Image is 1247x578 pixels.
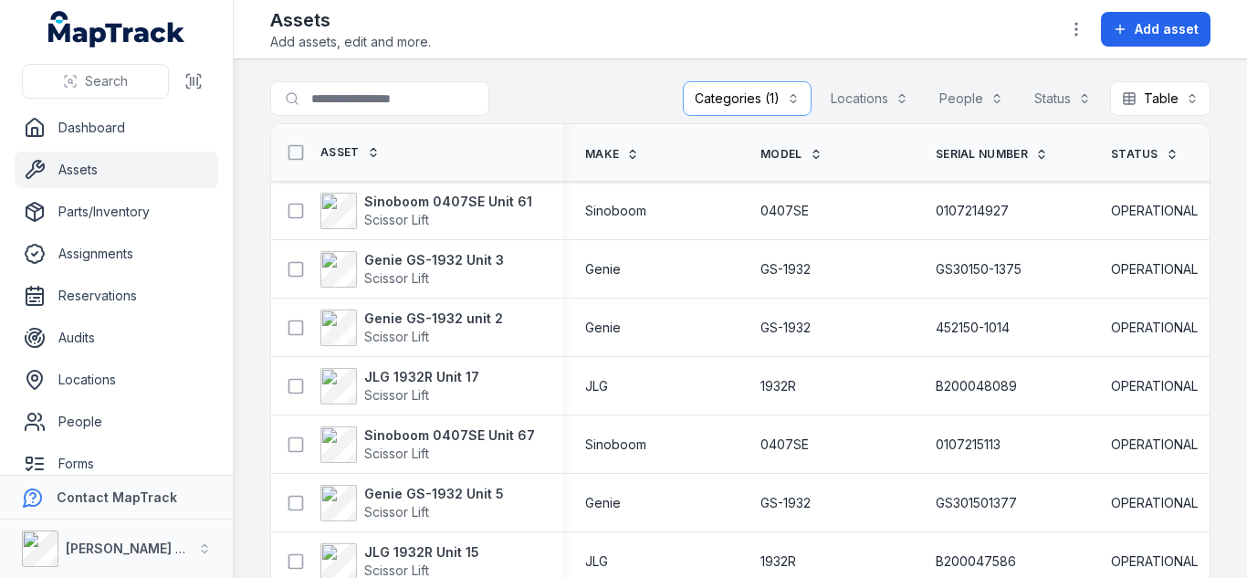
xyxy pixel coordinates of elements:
[15,194,218,230] a: Parts/Inventory
[66,541,193,556] strong: [PERSON_NAME] Air
[15,236,218,272] a: Assignments
[15,320,218,356] a: Audits
[1111,494,1198,512] span: OPERATIONAL
[927,81,1015,116] button: People
[585,260,621,278] span: Genie
[1111,147,1179,162] a: Status
[585,436,646,454] span: Sinoboom
[936,202,1009,220] span: 0107214927
[760,260,811,278] span: GS-1932
[364,543,479,562] strong: JLG 1932R Unit 15
[320,145,380,160] a: Asset
[936,147,1048,162] a: Serial Number
[1111,436,1198,454] span: OPERATIONAL
[1111,260,1198,278] span: OPERATIONAL
[364,562,429,578] span: Scissor Lift
[936,552,1016,571] span: B200047586
[364,485,504,503] strong: Genie GS-1932 Unit 5
[364,251,504,269] strong: Genie GS-1932 Unit 3
[760,552,796,571] span: 1932R
[819,81,920,116] button: Locations
[683,81,812,116] button: Categories (1)
[364,212,429,227] span: Scissor Lift
[15,110,218,146] a: Dashboard
[1110,81,1210,116] button: Table
[364,310,503,328] strong: Genie GS-1932 unit 2
[15,278,218,314] a: Reservations
[760,377,796,395] span: 1932R
[1111,552,1198,571] span: OPERATIONAL
[1111,147,1158,162] span: Status
[320,368,479,405] a: JLG 1932R Unit 17Scissor Lift
[936,436,1001,454] span: 0107215113
[936,377,1017,395] span: B200048089
[760,202,809,220] span: 0407SE
[364,446,429,461] span: Scissor Lift
[936,494,1017,512] span: GS301501377
[1111,377,1198,395] span: OPERATIONAL
[760,147,823,162] a: Model
[364,329,429,344] span: Scissor Lift
[320,485,504,521] a: Genie GS-1932 Unit 5Scissor Lift
[320,193,532,229] a: Sinoboom 0407SE Unit 61Scissor Lift
[22,64,169,99] button: Search
[364,270,429,286] span: Scissor Lift
[15,446,218,482] a: Forms
[760,319,811,337] span: GS-1932
[585,377,608,395] span: JLG
[585,147,619,162] span: Make
[270,33,431,51] span: Add assets, edit and more.
[364,193,532,211] strong: Sinoboom 0407SE Unit 61
[320,426,535,463] a: Sinoboom 0407SE Unit 67Scissor Lift
[364,504,429,520] span: Scissor Lift
[760,436,809,454] span: 0407SE
[936,319,1010,337] span: 452150-1014
[364,368,479,386] strong: JLG 1932R Unit 17
[57,489,177,505] strong: Contact MapTrack
[585,552,608,571] span: JLG
[15,152,218,188] a: Assets
[585,147,639,162] a: Make
[320,251,504,288] a: Genie GS-1932 Unit 3Scissor Lift
[760,494,811,512] span: GS-1932
[936,260,1022,278] span: GS30150-1375
[1101,12,1210,47] button: Add asset
[364,426,535,445] strong: Sinoboom 0407SE Unit 67
[936,147,1028,162] span: Serial Number
[1022,81,1103,116] button: Status
[585,202,646,220] span: Sinoboom
[320,145,360,160] span: Asset
[585,494,621,512] span: Genie
[1135,20,1199,38] span: Add asset
[585,319,621,337] span: Genie
[270,7,431,33] h2: Assets
[85,72,128,90] span: Search
[1111,202,1198,220] span: OPERATIONAL
[15,362,218,398] a: Locations
[15,404,218,440] a: People
[760,147,802,162] span: Model
[320,310,503,346] a: Genie GS-1932 unit 2Scissor Lift
[1111,319,1198,337] span: OPERATIONAL
[48,11,185,47] a: MapTrack
[364,387,429,403] span: Scissor Lift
